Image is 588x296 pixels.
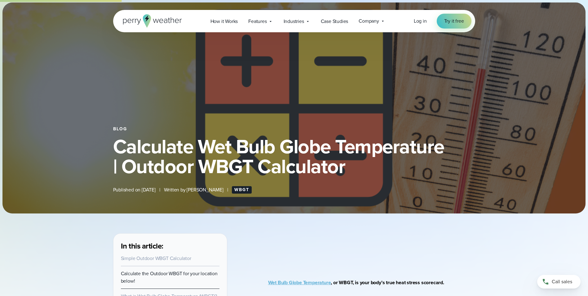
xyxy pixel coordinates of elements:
[414,17,427,25] a: Log in
[268,279,444,286] strong: , or WBGT, is your body’s true heat stress scorecard.
[164,186,223,194] span: Written by [PERSON_NAME]
[248,18,267,25] span: Features
[321,18,348,25] span: Case Studies
[113,127,475,132] div: Blog
[210,18,238,25] span: How it Works
[286,233,457,259] iframe: WBGT Explained: Listen as we break down all you need to know about WBGT Video
[121,241,219,251] h3: In this article:
[121,255,191,262] a: Simple Outdoor WBGT Calculator
[437,14,471,29] a: Try it free
[205,15,243,28] a: How it Works
[316,15,354,28] a: Case Studies
[159,186,160,194] span: |
[227,186,228,194] span: |
[537,275,581,289] a: Call sales
[268,279,331,286] a: Wet Bulb Globe Temperature
[284,18,304,25] span: Industries
[113,186,156,194] span: Published on [DATE]
[113,137,475,176] h1: Calculate Wet Bulb Globe Temperature | Outdoor WBGT Calculator
[359,17,379,25] span: Company
[444,17,464,25] span: Try it free
[552,278,572,285] span: Call sales
[121,270,218,285] a: Calculate the Outdoor WBGT for your location below!
[232,186,252,194] a: WBGT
